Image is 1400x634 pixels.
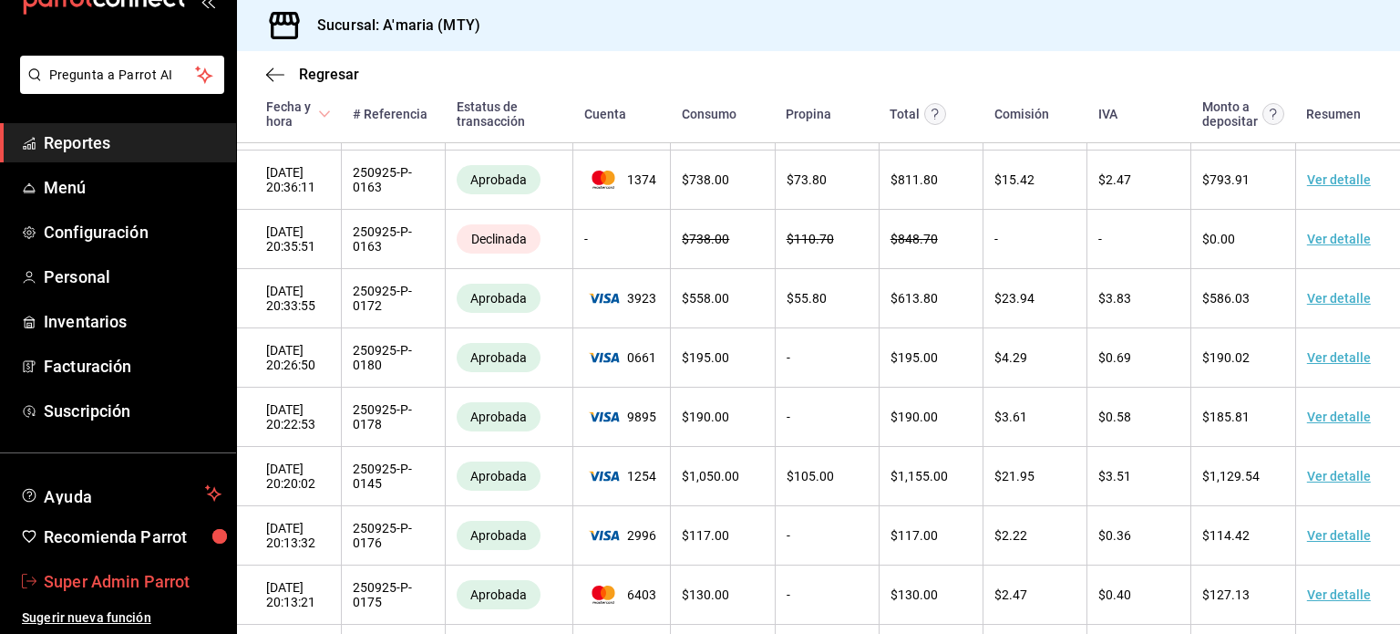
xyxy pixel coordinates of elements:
a: Ver detalle [1307,410,1371,424]
td: 250925-P-0145 [342,447,446,506]
span: 0661 [584,350,659,365]
span: Recomienda Parrot [44,525,221,549]
td: - [983,210,1087,269]
td: [DATE] 20:13:32 [237,506,342,566]
span: Super Admin Parrot [44,569,221,594]
span: Aprobada [463,410,534,424]
span: $ 4.29 [994,350,1027,365]
div: Transacciones declinadas por el banco emisor. No se hace ningún cargo al tarjetahabiente ni al co... [457,224,540,254]
td: - [775,506,879,566]
td: 250925-P-0178 [342,388,446,447]
span: $ 117.00 [682,528,729,543]
div: Estatus de transacción [457,99,562,129]
a: Ver detalle [1307,232,1371,246]
span: Facturación [44,354,221,379]
span: Aprobada [463,172,534,187]
span: $ 2.22 [994,528,1027,543]
span: Aprobada [463,291,534,306]
div: Comisión [994,107,1049,121]
div: Consumo [682,107,736,121]
span: $ 738.00 [682,172,729,187]
a: Ver detalle [1307,172,1371,187]
span: Declinada [464,232,534,246]
span: $ 55.80 [787,291,827,306]
td: 250925-P-0163 [342,210,446,269]
td: - [775,328,879,388]
span: $ 2.47 [1098,172,1131,187]
span: $ 1,050.00 [682,469,739,483]
td: 250925-P-0172 [342,269,446,328]
span: $ 23.94 [994,291,1035,306]
span: Inventarios [44,309,221,334]
svg: Este es el monto resultante del total pagado menos comisión e IVA. Esta será la parte que se depo... [1262,103,1284,125]
td: 250925-P-0163 [342,151,446,210]
td: - [1087,210,1191,269]
span: Pregunta a Parrot AI [49,66,196,85]
div: Propina [786,107,831,121]
span: Aprobada [463,587,534,602]
span: $ 738.00 [682,232,729,246]
span: $ 0.36 [1098,528,1131,543]
td: [DATE] 20:36:11 [237,151,342,210]
td: - [573,210,671,269]
td: [DATE] 20:13:21 [237,566,342,625]
span: Sugerir nueva función [22,608,221,628]
span: $ 195.00 [682,350,729,365]
span: Aprobada [463,528,534,543]
div: Transacciones cobradas de manera exitosa. [457,462,540,491]
span: $ 130.00 [890,587,938,602]
a: Ver detalle [1307,469,1371,483]
span: $ 3.83 [1098,291,1131,306]
span: $ 3.51 [1098,469,1131,483]
span: Fecha y hora [266,99,331,129]
span: $ 195.00 [890,350,938,365]
span: $ 0.58 [1098,410,1131,424]
span: $ 2.47 [994,587,1027,602]
span: $ 0.40 [1098,587,1131,602]
span: $ 185.81 [1202,410,1250,424]
h3: Sucursal: A'maria (MTY) [303,15,480,36]
span: Ayuda [44,483,198,504]
div: Total [890,107,920,121]
span: Configuración [44,220,221,244]
span: $ 811.80 [890,172,938,187]
span: $ 190.00 [682,410,729,424]
span: $ 793.91 [1202,172,1250,187]
span: $ 1,129.54 [1202,469,1260,483]
div: Monto a depositar [1202,99,1259,129]
span: $ 586.03 [1202,291,1250,306]
td: [DATE] 20:33:55 [237,269,342,328]
span: Menú [44,175,221,200]
span: $ 127.13 [1202,587,1250,602]
span: 1374 [584,171,659,189]
td: - [775,566,879,625]
div: Transacciones cobradas de manera exitosa. [457,402,540,431]
a: Ver detalle [1307,587,1371,602]
span: 3923 [584,291,659,306]
span: $ 21.95 [994,469,1035,483]
span: $ 117.00 [890,528,938,543]
td: [DATE] 20:26:50 [237,328,342,388]
span: $ 114.42 [1202,528,1250,543]
td: [DATE] 20:20:02 [237,447,342,506]
span: Aprobada [463,350,534,365]
span: Suscripción [44,399,221,423]
span: Personal [44,265,221,289]
span: Reportes [44,130,221,155]
div: Fecha y hora [266,99,314,129]
div: Transacciones cobradas de manera exitosa. [457,343,540,372]
a: Ver detalle [1307,291,1371,306]
button: Regresar [266,66,359,83]
span: 6403 [584,586,659,604]
span: 2996 [584,528,659,543]
div: Cuenta [584,107,626,121]
div: Transacciones cobradas de manera exitosa. [457,165,540,194]
td: - [775,388,879,447]
span: $ 130.00 [682,587,729,602]
span: $ 15.42 [994,172,1035,187]
div: # Referencia [353,107,427,121]
svg: Este monto equivale al total pagado por el comensal antes de aplicar Comisión e IVA. [924,103,946,125]
span: $ 558.00 [682,291,729,306]
a: Pregunta a Parrot AI [13,78,224,98]
span: 9895 [584,410,659,424]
